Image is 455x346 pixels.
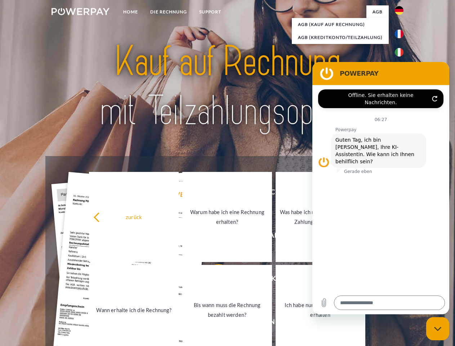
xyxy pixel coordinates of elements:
[312,62,449,314] iframe: Messaging-Fenster
[366,5,389,18] a: agb
[395,48,403,57] img: it
[280,300,361,320] div: Ich habe nur eine Teillieferung erhalten
[187,207,268,227] div: Warum habe ich eine Rechnung erhalten?
[93,305,174,315] div: Wann erhalte ich die Rechnung?
[193,5,227,18] a: SUPPORT
[426,317,449,340] iframe: Schaltfläche zum Öffnen des Messaging-Fensters; Konversation läuft
[292,31,389,44] a: AGB (Kreditkonto/Teilzahlung)
[187,300,268,320] div: Bis wann muss die Rechnung bezahlt werden?
[117,5,144,18] a: Home
[292,18,389,31] a: AGB (Kauf auf Rechnung)
[52,8,110,15] img: logo-powerpay-white.svg
[280,207,361,227] div: Was habe ich noch offen, ist meine Zahlung eingegangen?
[395,6,403,15] img: de
[395,30,403,38] img: fr
[144,5,193,18] a: DIE RECHNUNG
[69,35,386,138] img: title-powerpay_de.svg
[93,212,174,222] div: zurück
[276,172,365,262] a: Was habe ich noch offen, ist meine Zahlung eingegangen?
